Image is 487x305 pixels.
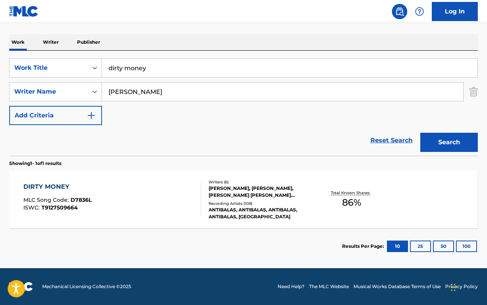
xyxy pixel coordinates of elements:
div: DIRTY MONEY [23,182,92,191]
p: Total Known Shares: [331,190,372,196]
img: MLC Logo [9,6,39,17]
span: ISWC : [23,204,41,211]
a: Reset Search [367,132,416,149]
a: Privacy Policy [445,283,478,290]
button: Add Criteria [9,106,102,125]
span: T9127509664 [41,204,78,211]
button: 50 [433,241,454,252]
img: logo [9,282,33,291]
form: Search Form [9,58,478,156]
button: 10 [387,241,408,252]
p: Showing 1 - 1 of 1 results [9,160,61,167]
span: D7836L [71,196,92,203]
button: 100 [456,241,477,252]
a: Musical Works Database Terms of Use [354,283,441,290]
iframe: Chat Widget [449,268,487,305]
p: Writer [41,34,61,50]
a: DIRTY MONEYMLC Song Code:D7836LISWC:T9127509664Writers (6)[PERSON_NAME], [PERSON_NAME], [PERSON_N... [9,171,478,228]
div: Recording Artists ( 108 ) [209,201,313,206]
img: search [395,7,404,16]
a: Need Help? [278,283,304,290]
span: 86 % [342,196,361,209]
button: 25 [410,241,431,252]
div: Drag [451,276,456,299]
img: help [415,7,424,16]
div: ANTIBALAS, ANTIBALAS, ANTIBALAS, ANTIBALAS, [GEOGRAPHIC_DATA] [209,206,313,220]
div: Work Title [14,63,83,73]
img: 9d2ae6d4665cec9f34b9.svg [87,111,96,120]
div: Writer Name [14,87,83,96]
a: Log In [432,2,478,21]
span: Mechanical Licensing Collective © 2025 [42,283,131,290]
a: The MLC Website [309,283,349,290]
img: Delete Criterion [469,82,478,101]
button: Search [420,133,478,152]
p: Work [9,34,27,50]
span: MLC Song Code : [23,196,71,203]
p: Results Per Page: [342,243,386,250]
p: Publisher [75,34,102,50]
div: [PERSON_NAME], [PERSON_NAME], [PERSON_NAME] [PERSON_NAME] [PERSON_NAME], [PERSON_NAME] [209,185,313,199]
div: Writers ( 6 ) [209,179,313,185]
div: Help [412,4,427,19]
a: Public Search [392,4,407,19]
